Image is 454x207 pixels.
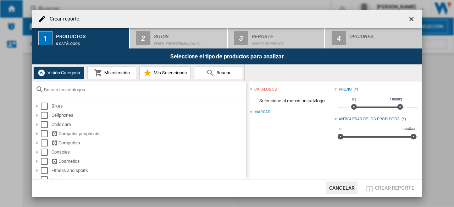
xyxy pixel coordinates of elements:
ng-md-icon: getI18NText('BUTTONS.CLOSE_DIALOG') [408,16,416,24]
div: 2 [136,31,150,45]
div: catálogos [254,87,277,92]
div: Computers [51,139,245,146]
span: Buscar [215,70,231,75]
md-checkbox: Select [41,149,51,156]
button: 4 Opciones [325,28,422,48]
div: Opciones [349,31,419,38]
span: Mis Selecciones [152,70,187,75]
div: Productos [56,31,126,38]
md-checkbox: Select [41,176,51,183]
md-checkbox: Select [41,167,51,174]
span: 10000$ [389,97,403,102]
input: Buscar en catálogos [44,87,243,92]
span: 0$ [351,97,358,102]
md-checkbox: Select [41,158,51,165]
div: Matriz de precios [252,38,322,46]
div: Cosmetics [51,158,245,165]
span: 0 [338,126,343,132]
div: 1 [38,31,52,45]
button: 2 Sitios Perfil predeterminado (1) [130,28,227,48]
button: getI18NText('BUTTONS.CLOSE_DIALOG') [405,12,419,26]
div: Marcas [254,109,270,115]
button: 3 Reporte Matriz de precios [228,28,325,48]
div: Precio [339,87,352,92]
span: Seleccione al menos un catálogo [250,94,334,108]
span: 30 años [402,126,416,132]
span: Mi colección [103,70,130,75]
div: 4 [332,31,346,45]
md-checkbox: Select [41,121,51,128]
div: Child care [51,121,245,128]
div: Cellphones [51,112,245,119]
div: Reporte [252,31,322,38]
button: Visión Categoría [33,67,84,79]
div: Perfil predeterminado (1) [154,38,224,46]
span: Crear reporte [375,185,414,191]
md-checkbox: Select [41,130,51,137]
md-checkbox: Select [41,112,51,119]
div: Bikes [51,103,245,110]
button: 1 Productos 0 catálogos [32,28,129,48]
button: Cancelar [326,182,358,194]
div: Fitness and sports [51,167,245,174]
div: Computer peripherals [51,130,245,137]
md-checkbox: Select [41,103,51,110]
div: Sitios [154,31,224,38]
button: Crear reporte [363,182,416,194]
h4: Crear reporte [46,16,79,23]
button: Mi colección [87,67,136,79]
md-checkbox: Select [41,139,51,146]
div: 0 catálogos [56,38,126,46]
div: Consoles [51,149,245,156]
div: Food [51,176,245,183]
div: Antigüedad de los productos [339,116,400,122]
img: wiser-icon-white.png [37,69,46,77]
div: 3 [234,31,248,45]
button: Mis Selecciones [139,67,191,79]
div: Seleccione el tipo de productos para analizar [32,48,422,64]
button: Buscar [194,67,243,79]
span: Visión Categoría [46,70,80,75]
